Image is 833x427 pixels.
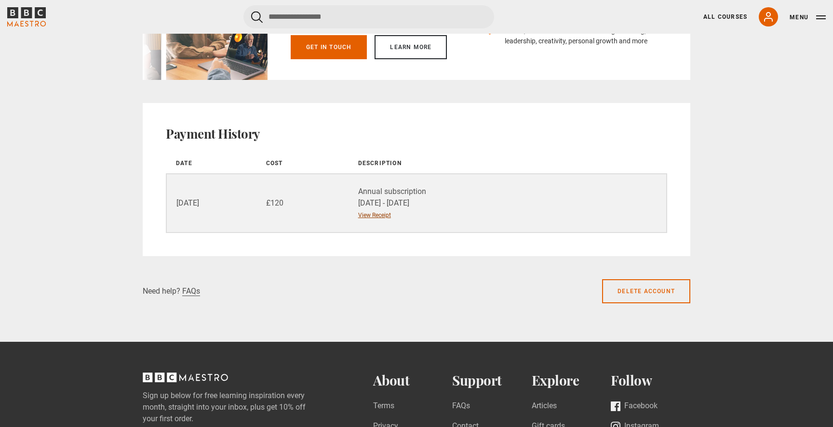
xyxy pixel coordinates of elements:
svg: BBC Maestro [7,7,46,26]
th: Cost [256,153,347,174]
a: FAQs [182,286,200,296]
div: Annual subscription [DATE] - [DATE] [358,186,666,209]
a: All Courses [703,13,747,21]
h2: About [373,373,453,388]
svg: BBC Maestro, back to top [143,373,228,382]
button: Submit the search query [251,11,263,23]
td: [DATE] [166,174,256,233]
input: Search [243,5,494,28]
th: Date [166,153,256,174]
h2: Support [452,373,532,388]
a: View Receipt [358,211,391,220]
a: Delete account [602,279,690,303]
a: Get in touch [291,35,367,59]
button: Toggle navigation [790,13,826,22]
li: Over 1,000 hours of content covering wellbeing, leadership, creativity, personal growth and more [485,26,652,46]
label: Sign up below for free learning inspiration every month, straight into your inbox, plus get 10% o... [143,390,335,425]
a: Articles [532,400,557,413]
a: Terms [373,400,394,413]
td: £120 [256,174,347,233]
h2: Payment History [166,126,667,142]
a: Facebook [611,400,658,413]
a: Learn more [375,35,447,59]
a: BBC Maestro, back to top [143,376,228,385]
h2: Follow [611,373,690,388]
a: FAQs [452,400,470,413]
p: Need help? [143,285,180,297]
th: Description [347,153,667,174]
h2: Explore [532,373,611,388]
